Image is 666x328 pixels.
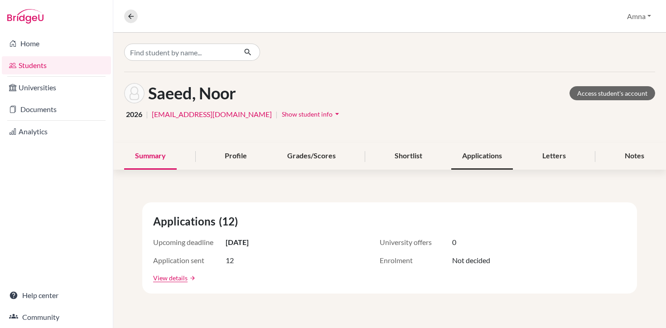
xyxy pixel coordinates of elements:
[281,107,342,121] button: Show student infoarrow_drop_down
[153,237,226,248] span: Upcoming deadline
[188,275,196,281] a: arrow_forward
[452,255,490,266] span: Not decided
[124,83,145,103] img: Noor Saeed's avatar
[452,237,456,248] span: 0
[282,110,333,118] span: Show student info
[333,109,342,118] i: arrow_drop_down
[384,143,433,170] div: Shortlist
[451,143,513,170] div: Applications
[219,213,241,230] span: (12)
[2,34,111,53] a: Home
[214,143,258,170] div: Profile
[276,143,347,170] div: Grades/Scores
[380,255,452,266] span: Enrolment
[226,237,249,248] span: [DATE]
[124,143,177,170] div: Summary
[614,143,655,170] div: Notes
[126,109,142,120] span: 2026
[153,255,226,266] span: Application sent
[569,86,655,100] a: Access student's account
[2,78,111,97] a: Universities
[148,83,236,103] h1: Saeed, Noor
[531,143,577,170] div: Letters
[152,109,272,120] a: [EMAIL_ADDRESS][DOMAIN_NAME]
[380,237,452,248] span: University offers
[2,100,111,118] a: Documents
[2,122,111,141] a: Analytics
[2,56,111,74] a: Students
[153,273,188,283] a: View details
[275,109,278,120] span: |
[124,44,236,61] input: Find student by name...
[153,213,219,230] span: Applications
[2,308,111,326] a: Community
[2,286,111,304] a: Help center
[623,8,655,25] button: Amna
[7,9,43,24] img: Bridge-U
[146,109,148,120] span: |
[226,255,234,266] span: 12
